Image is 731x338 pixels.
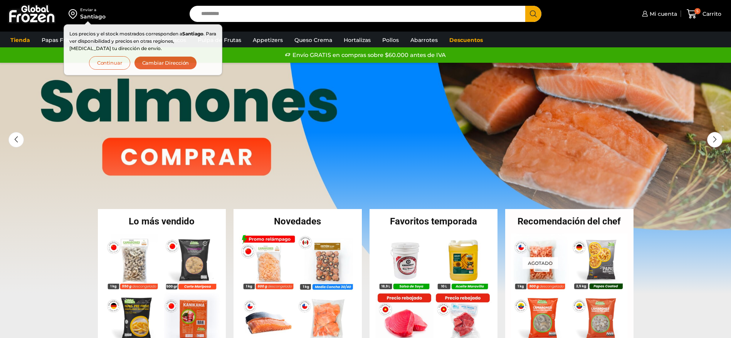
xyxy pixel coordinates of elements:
[291,33,336,47] a: Queso Crema
[640,6,677,22] a: Mi cuenta
[378,33,403,47] a: Pollos
[707,132,723,147] div: Next slide
[69,30,217,52] p: Los precios y el stock mostrados corresponden a . Para ver disponibilidad y precios en otras regi...
[694,8,701,14] span: 5
[505,217,634,226] h2: Recomendación del chef
[445,33,487,47] a: Descuentos
[249,33,287,47] a: Appetizers
[69,7,80,20] img: address-field-icon.svg
[134,56,197,70] button: Cambiar Dirección
[80,13,106,20] div: Santiago
[8,132,24,147] div: Previous slide
[370,217,498,226] h2: Favoritos temporada
[340,33,375,47] a: Hortalizas
[648,10,677,18] span: Mi cuenta
[701,10,721,18] span: Carrito
[234,217,362,226] h2: Novedades
[98,217,226,226] h2: Lo más vendido
[523,257,558,269] p: Agotado
[89,56,130,70] button: Continuar
[525,6,541,22] button: Search button
[182,31,203,37] strong: Santiago
[685,5,723,23] a: 5 Carrito
[7,33,34,47] a: Tienda
[80,7,106,13] div: Enviar a
[407,33,442,47] a: Abarrotes
[38,33,79,47] a: Papas Fritas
